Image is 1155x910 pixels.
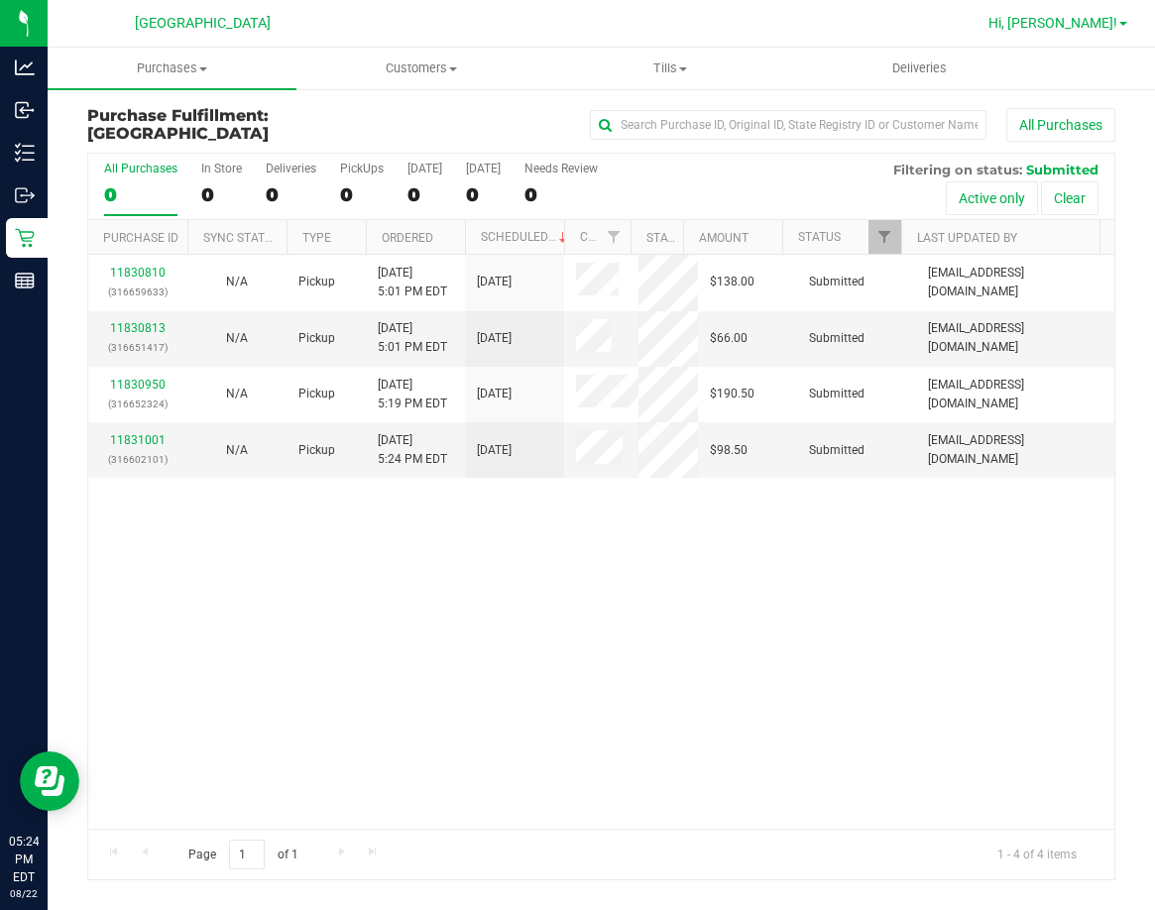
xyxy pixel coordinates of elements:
[48,48,296,89] a: Purchases
[407,183,442,206] div: 0
[982,840,1093,869] span: 1 - 4 of 4 items
[477,273,512,291] span: [DATE]
[378,319,447,357] span: [DATE] 5:01 PM EDT
[946,181,1038,215] button: Active only
[546,48,795,89] a: Tills
[710,385,754,403] span: $190.50
[135,15,271,32] span: [GEOGRAPHIC_DATA]
[103,231,178,245] a: Purchase ID
[809,441,865,460] span: Submitted
[547,59,794,77] span: Tills
[928,376,1102,413] span: [EMAIL_ADDRESS][DOMAIN_NAME]
[296,48,545,89] a: Customers
[9,833,39,886] p: 05:24 PM EDT
[1041,181,1098,215] button: Clear
[378,376,447,413] span: [DATE] 5:19 PM EDT
[297,59,544,77] span: Customers
[201,162,242,175] div: In Store
[710,329,748,348] span: $66.00
[928,431,1102,469] span: [EMAIL_ADDRESS][DOMAIN_NAME]
[266,183,316,206] div: 0
[15,228,35,248] inline-svg: Retail
[646,231,751,245] a: State Registry ID
[100,395,175,413] p: (316652324)
[226,387,248,400] span: Not Applicable
[524,162,598,175] div: Needs Review
[226,443,248,457] span: Not Applicable
[15,143,35,163] inline-svg: Inventory
[298,273,335,291] span: Pickup
[201,183,242,206] div: 0
[48,59,296,77] span: Purchases
[340,162,384,175] div: PickUps
[481,230,571,244] a: Scheduled
[302,231,331,245] a: Type
[226,331,248,345] span: Not Applicable
[378,431,447,469] span: [DATE] 5:24 PM EDT
[477,385,512,403] span: [DATE]
[868,220,901,254] a: Filter
[110,266,166,280] a: 11830810
[917,231,1017,245] a: Last Updated By
[477,329,512,348] span: [DATE]
[226,329,248,348] button: N/A
[598,220,631,254] a: Filter
[15,271,35,290] inline-svg: Reports
[590,110,986,140] input: Search Purchase ID, Original ID, State Registry ID or Customer Name...
[110,321,166,335] a: 11830813
[104,162,177,175] div: All Purchases
[1006,108,1115,142] button: All Purchases
[298,329,335,348] span: Pickup
[382,231,433,245] a: Ordered
[407,162,442,175] div: [DATE]
[104,183,177,206] div: 0
[710,441,748,460] span: $98.50
[100,283,175,301] p: (316659633)
[466,162,501,175] div: [DATE]
[100,338,175,357] p: (316651417)
[229,840,265,870] input: 1
[809,385,865,403] span: Submitted
[87,124,269,143] span: [GEOGRAPHIC_DATA]
[298,385,335,403] span: Pickup
[580,230,641,244] a: Customer
[928,264,1102,301] span: [EMAIL_ADDRESS][DOMAIN_NAME]
[298,441,335,460] span: Pickup
[87,107,430,142] h3: Purchase Fulfillment:
[378,264,447,301] span: [DATE] 5:01 PM EDT
[9,886,39,901] p: 08/22
[809,329,865,348] span: Submitted
[928,319,1102,357] span: [EMAIL_ADDRESS][DOMAIN_NAME]
[226,275,248,288] span: Not Applicable
[226,385,248,403] button: N/A
[226,441,248,460] button: N/A
[100,450,175,469] p: (316602101)
[20,751,79,811] iframe: Resource center
[809,273,865,291] span: Submitted
[795,48,1044,89] a: Deliveries
[866,59,974,77] span: Deliveries
[524,183,598,206] div: 0
[1026,162,1098,177] span: Submitted
[699,231,749,245] a: Amount
[893,162,1022,177] span: Filtering on status:
[15,57,35,77] inline-svg: Analytics
[110,433,166,447] a: 11831001
[988,15,1117,31] span: Hi, [PERSON_NAME]!
[172,840,314,870] span: Page of 1
[15,100,35,120] inline-svg: Inbound
[15,185,35,205] inline-svg: Outbound
[710,273,754,291] span: $138.00
[226,273,248,291] button: N/A
[203,231,280,245] a: Sync Status
[340,183,384,206] div: 0
[266,162,316,175] div: Deliveries
[798,230,841,244] a: Status
[477,441,512,460] span: [DATE]
[466,183,501,206] div: 0
[110,378,166,392] a: 11830950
